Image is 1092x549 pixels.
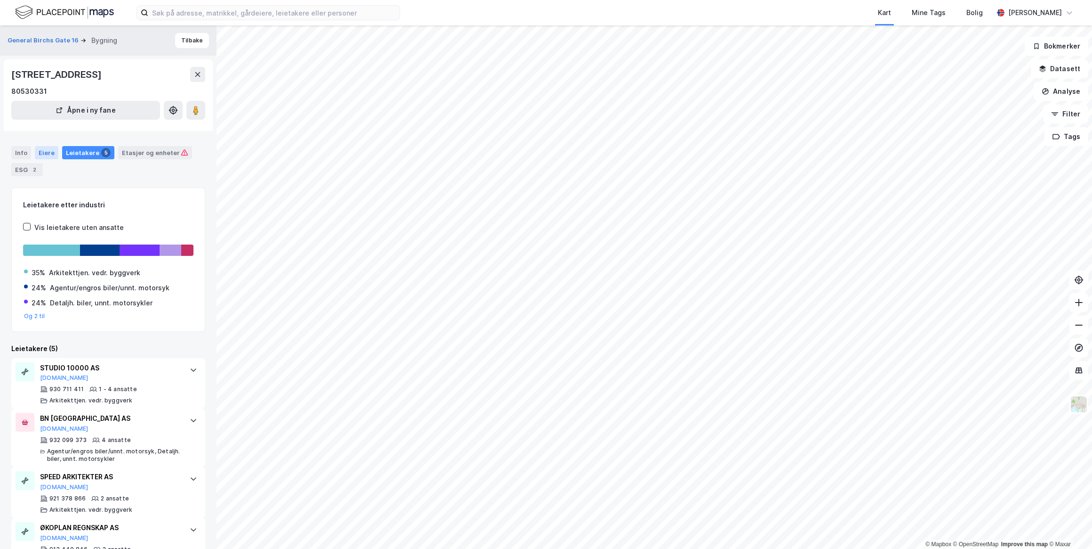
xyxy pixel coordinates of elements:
button: Tags [1044,127,1088,146]
button: [DOMAIN_NAME] [40,425,88,433]
div: Mine Tags [912,7,946,18]
div: 80530331 [11,86,47,97]
div: 5 [101,148,111,157]
iframe: Chat Widget [1045,504,1092,549]
button: Bokmerker [1025,37,1088,56]
div: 35% [32,267,45,279]
div: Arkitekttjen. vedr. byggverk [49,506,133,514]
div: Vis leietakere uten ansatte [34,222,124,233]
div: 4 ansatte [102,436,131,444]
div: Agentur/engros biler/unnt. motorsyk [50,282,169,294]
div: Bygning [91,35,117,46]
div: Bolig [966,7,983,18]
div: Leietakere [62,146,114,159]
button: Åpne i ny fane [11,101,160,120]
div: Leietakere (5) [11,343,205,354]
a: OpenStreetMap [953,541,999,548]
div: Arkitekttjen. vedr. byggverk [49,397,133,404]
div: ESG [11,163,43,176]
button: Analyse [1034,82,1088,101]
button: Og 2 til [24,312,45,320]
img: logo.f888ab2527a4732fd821a326f86c7f29.svg [15,4,114,21]
div: BN [GEOGRAPHIC_DATA] AS [40,413,180,424]
div: 2 ansatte [101,495,129,502]
div: 932 099 373 [49,436,87,444]
button: [DOMAIN_NAME] [40,483,88,491]
button: Filter [1043,105,1088,123]
div: Etasjer og enheter [122,148,188,157]
button: Tilbake [175,33,209,48]
div: STUDIO 10000 AS [40,362,180,374]
div: Agentur/engros biler/unnt. motorsyk, Detaljh. biler, unnt. motorsykler [47,448,180,463]
img: Z [1070,395,1088,413]
div: 24% [32,282,46,294]
button: Datasett [1031,59,1088,78]
button: General Birchs Gate 16 [8,36,80,45]
div: [STREET_ADDRESS] [11,67,104,82]
button: [DOMAIN_NAME] [40,374,88,382]
div: Arkitekttjen. vedr. byggverk [49,267,140,279]
button: [DOMAIN_NAME] [40,534,88,542]
div: Detaljh. biler, unnt. motorsykler [50,297,153,309]
div: 930 711 411 [49,385,84,393]
a: Improve this map [1001,541,1048,548]
div: 24% [32,297,46,309]
div: Kontrollprogram for chat [1045,504,1092,549]
a: Mapbox [925,541,951,548]
div: SPEED ARKITEKTER AS [40,471,180,483]
div: 921 378 866 [49,495,86,502]
div: Info [11,146,31,159]
div: Kart [878,7,891,18]
div: 2 [30,165,39,174]
div: Eiere [35,146,58,159]
input: Søk på adresse, matrikkel, gårdeiere, leietakere eller personer [148,6,400,20]
div: Leietakere etter industri [23,199,193,211]
div: ØKOPLAN REGNSKAP AS [40,522,180,533]
div: 1 - 4 ansatte [99,385,137,393]
div: [PERSON_NAME] [1008,7,1062,18]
